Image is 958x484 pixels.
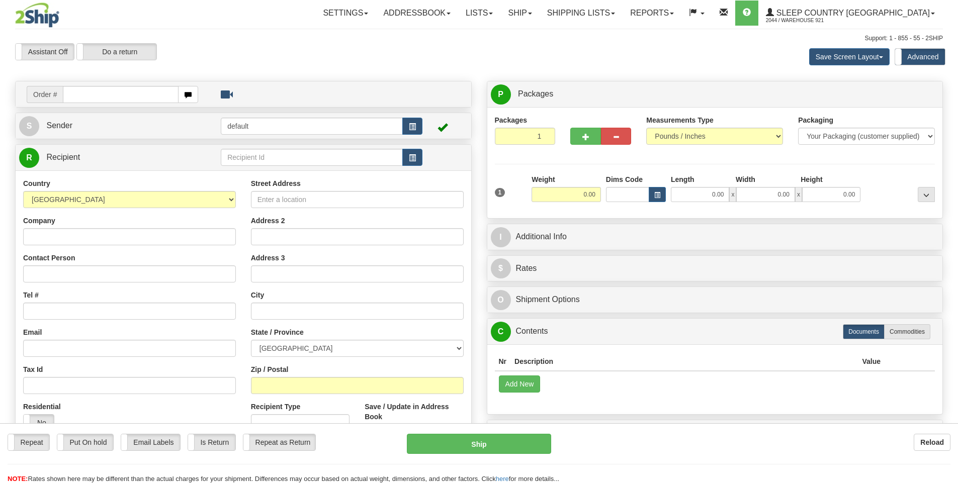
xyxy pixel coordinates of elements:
[518,89,553,98] span: Packages
[8,475,28,482] span: NOTE:
[491,321,939,342] a: CContents
[23,253,75,263] label: Contact Person
[491,258,939,279] a: $Rates
[646,115,714,125] label: Measurements Type
[795,187,802,202] span: x
[729,187,736,202] span: x
[606,174,643,184] label: Dims Code
[884,324,930,339] label: Commodities
[500,1,539,26] a: Ship
[495,115,528,125] label: Packages
[23,290,39,300] label: Tel #
[843,324,885,339] label: Documents
[23,216,55,226] label: Company
[671,174,694,184] label: Length
[315,1,376,26] a: Settings
[24,415,54,431] label: No
[23,178,50,188] label: Country
[376,1,458,26] a: Addressbook
[491,227,511,247] span: I
[19,116,39,136] span: S
[491,290,511,310] span: O
[188,434,235,450] label: Is Return
[251,178,301,188] label: Street Address
[491,84,939,105] a: P Packages
[914,434,950,451] button: Reload
[774,9,930,17] span: Sleep Country [GEOGRAPHIC_DATA]
[491,227,939,247] a: IAdditional Info
[251,327,304,337] label: State / Province
[19,116,221,136] a: S Sender
[251,290,264,300] label: City
[23,364,43,374] label: Tax Id
[19,148,39,168] span: R
[491,289,939,310] a: OShipment Options
[532,174,555,184] label: Weight
[491,322,511,342] span: C
[251,402,301,412] label: Recipient Type
[46,121,72,130] span: Sender
[243,434,315,450] label: Repeat as Return
[77,44,156,60] label: Do a return
[920,438,944,446] b: Reload
[801,174,823,184] label: Height
[491,84,511,105] span: P
[57,434,113,450] label: Put On hold
[809,48,890,65] button: Save Screen Layout
[407,434,551,454] button: Ship
[46,153,80,161] span: Recipient
[496,475,509,482] a: here
[766,16,841,26] span: 2044 / Warehouse 921
[736,174,755,184] label: Width
[491,258,511,278] span: $
[23,402,61,412] label: Residential
[895,49,945,65] label: Advanced
[8,434,49,450] label: Repeat
[495,188,505,197] span: 1
[510,352,858,371] th: Description
[935,190,957,293] iframe: chat widget
[23,327,42,337] label: Email
[623,1,681,26] a: Reports
[758,1,942,26] a: Sleep Country [GEOGRAPHIC_DATA] 2044 / Warehouse 921
[121,434,180,450] label: Email Labels
[540,1,623,26] a: Shipping lists
[251,191,464,208] input: Enter a location
[491,423,939,443] a: RReturn Shipment
[19,147,199,168] a: R Recipient
[458,1,500,26] a: Lists
[499,375,541,393] button: Add New
[27,86,63,103] span: Order #
[251,364,289,374] label: Zip / Postal
[798,115,833,125] label: Packaging
[251,216,285,226] label: Address 2
[15,34,943,43] div: Support: 1 - 855 - 55 - 2SHIP
[15,3,59,28] img: logo2044.jpg
[858,352,885,371] th: Value
[918,187,935,202] div: ...
[16,44,74,60] label: Assistant Off
[221,149,403,166] input: Recipient Id
[365,402,463,422] label: Save / Update in Address Book
[221,118,403,135] input: Sender Id
[251,253,285,263] label: Address 3
[495,352,511,371] th: Nr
